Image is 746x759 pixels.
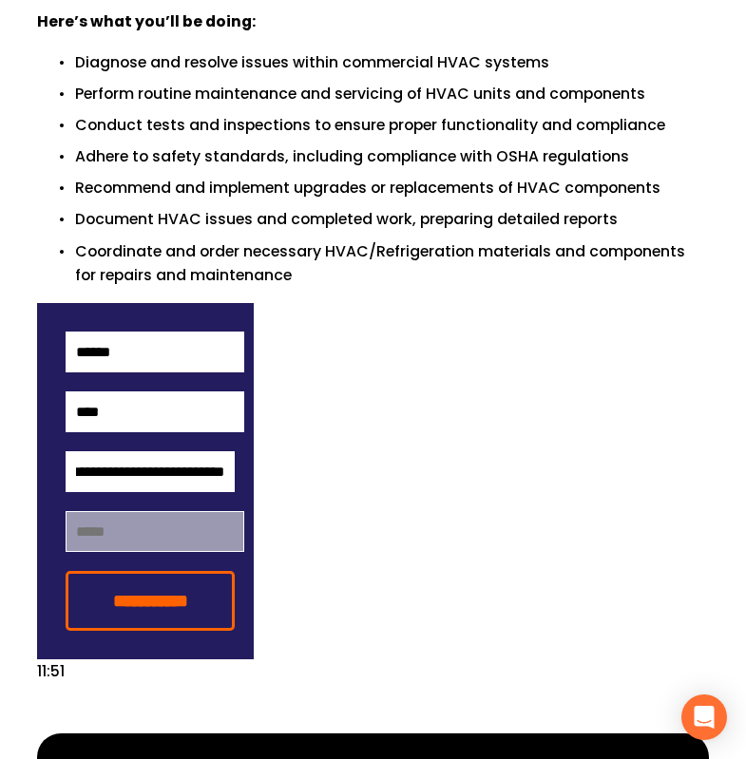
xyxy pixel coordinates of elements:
[75,176,709,199] p: Recommend and implement upgrades or replacements of HVAC components
[75,207,709,231] p: Document HVAC issues and completed work, preparing detailed reports
[75,239,709,287] p: Coordinate and order necessary HVAC/Refrigeration materials and components for repairs and mainte...
[75,144,709,168] p: Adhere to safety standards, including compliance with OSHA regulations
[681,694,727,740] div: Open Intercom Messenger
[75,113,709,137] p: Conduct tests and inspections to ensure proper functionality and compliance
[75,50,709,74] p: Diagnose and resolve issues within commercial HVAC systems
[37,303,254,683] div: 11:51
[37,10,256,36] strong: Here’s what you’ll be doing:
[75,82,709,105] p: Perform routine maintenance and servicing of HVAC units and components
